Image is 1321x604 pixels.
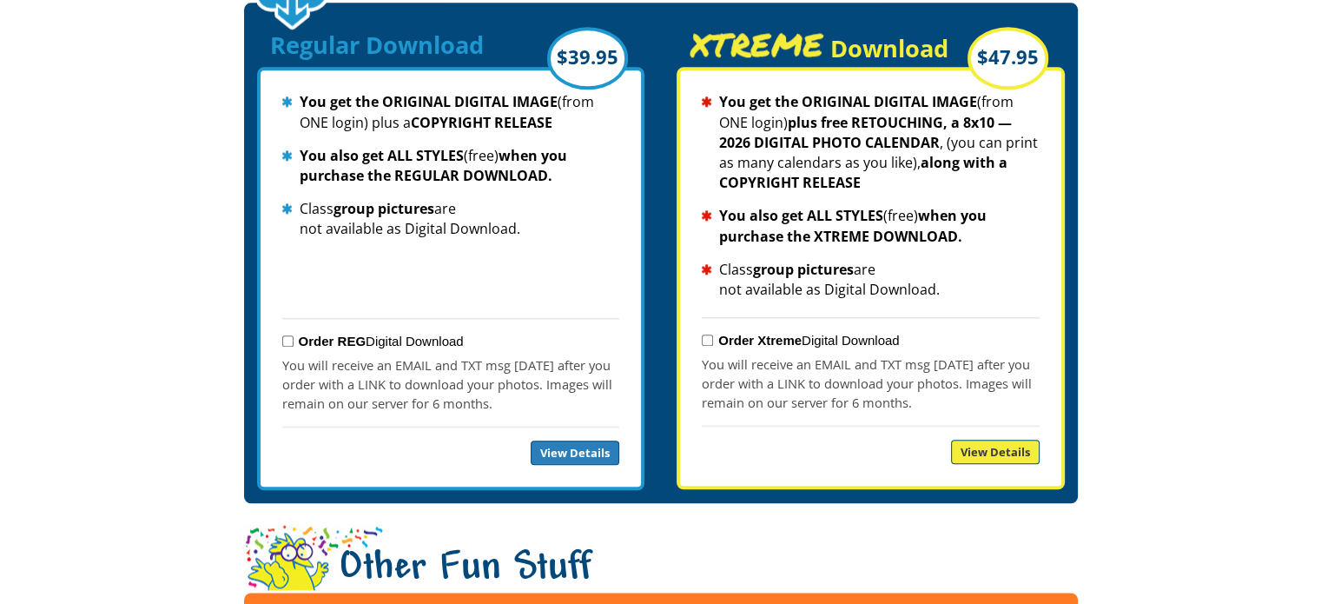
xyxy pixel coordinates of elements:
label: Digital Download [299,334,464,348]
strong: when you purchase the REGULAR DOWNLOAD. [300,146,567,185]
strong: plus free RETOUCHING, a 8x10 — 2026 DIGITAL PHOTO CALENDAR [719,113,1012,152]
li: (free) [282,146,619,186]
li: (from ONE login) plus a [282,92,619,132]
strong: along with a COPYRIGHT RELEASE [719,153,1007,192]
span: XTREME [690,31,824,57]
p: You will receive an EMAIL and TXT msg [DATE] after you order with a LINK to download your photos.... [702,355,1039,412]
span: Download [830,32,948,64]
a: View Details [531,441,619,465]
li: (free) [702,206,1039,246]
strong: when you purchase the XTREME DOWNLOAD. [719,206,987,245]
li: Class are not available as Digital Download. [702,260,1039,300]
strong: You also get ALL STYLES [719,206,883,225]
strong: Order REG [299,334,367,348]
a: View Details [951,440,1040,464]
li: (from ONE login) , (you can print as many calendars as you like), [702,92,1039,193]
strong: You get the ORIGINAL DIGITAL IMAGE [300,92,558,111]
div: $47.95 [968,27,1048,90]
label: Digital Download [718,333,899,348]
strong: Order Xtreme [718,333,802,348]
strong: You get the ORIGINAL DIGITAL IMAGE [719,92,977,111]
strong: COPYRIGHT RELEASE [411,113,552,132]
strong: You also get ALL STYLES [300,146,464,165]
span: Regular Download [270,29,484,61]
p: You will receive an EMAIL and TXT msg [DATE] after you order with a LINK to download your photos.... [282,355,619,413]
li: Class are not available as Digital Download. [282,199,619,239]
strong: group pictures [753,260,854,279]
strong: group pictures [334,199,434,218]
div: $39.95 [547,27,628,90]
